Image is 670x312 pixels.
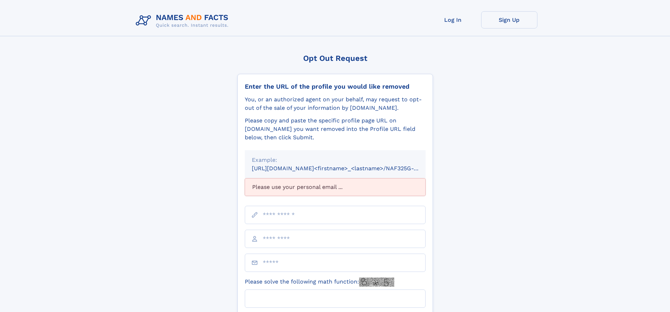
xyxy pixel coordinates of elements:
div: Enter the URL of the profile you would like removed [245,83,426,90]
div: Please use your personal email ... [245,178,426,196]
div: Example: [252,156,419,164]
div: Opt Out Request [237,54,433,63]
label: Please solve the following math function: [245,278,394,287]
a: Sign Up [481,11,537,28]
a: Log In [425,11,481,28]
div: Please copy and paste the specific profile page URL on [DOMAIN_NAME] you want removed into the Pr... [245,116,426,142]
small: [URL][DOMAIN_NAME]<firstname>_<lastname>/NAF325G-xxxxxxxx [252,165,439,172]
img: Logo Names and Facts [133,11,234,30]
div: You, or an authorized agent on your behalf, may request to opt-out of the sale of your informatio... [245,95,426,112]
